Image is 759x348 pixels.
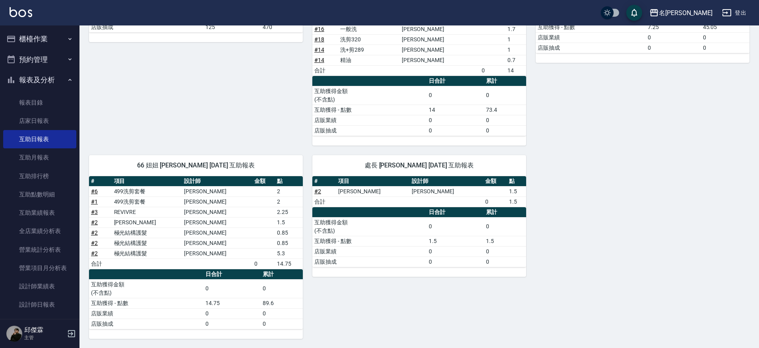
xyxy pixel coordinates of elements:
[91,229,98,236] a: #2
[338,34,400,45] td: 洗剪320
[3,259,76,277] a: 營業項目月分析表
[203,308,261,319] td: 0
[252,176,275,187] th: 金額
[203,279,261,298] td: 0
[182,217,252,227] td: [PERSON_NAME]
[3,112,76,130] a: 店家日報表
[659,8,713,18] div: 名[PERSON_NAME]
[3,185,76,204] a: 互助點數明細
[182,248,252,259] td: [PERSON_NAME]
[427,125,484,136] td: 0
[427,236,484,246] td: 1.5
[484,76,526,86] th: 累計
[3,49,76,70] button: 預約管理
[91,198,98,205] a: #1
[182,196,252,207] td: [PERSON_NAME]
[312,196,336,207] td: 合計
[91,219,98,226] a: #2
[427,86,484,105] td: 0
[427,105,484,115] td: 14
[480,65,505,76] td: 0
[112,227,182,238] td: 極光結構護髮
[719,6,749,20] button: 登出
[112,248,182,259] td: 極光結構護髮
[275,186,303,196] td: 2
[314,47,324,53] a: #14
[484,115,526,125] td: 0
[427,217,484,236] td: 0
[3,148,76,167] a: 互助月報表
[182,207,252,217] td: [PERSON_NAME]
[99,161,293,169] span: 66 妞妞 [PERSON_NAME] [DATE] 互助報表
[484,207,526,218] th: 累計
[410,186,483,196] td: [PERSON_NAME]
[10,7,32,17] img: Logo
[112,196,182,207] td: 499洗剪套餐
[536,43,646,53] td: 店販抽成
[427,115,484,125] td: 0
[505,65,526,76] td: 14
[312,115,427,125] td: 店販業績
[701,32,749,43] td: 0
[338,45,400,55] td: 洗+剪289
[3,93,76,112] a: 報表目錄
[646,43,701,53] td: 0
[484,105,526,115] td: 73.4
[275,207,303,217] td: 2.25
[338,24,400,34] td: 一般洗
[312,105,427,115] td: 互助獲得 - 點數
[112,238,182,248] td: 極光結構護髮
[261,319,303,329] td: 0
[203,22,261,32] td: 125
[312,207,526,267] table: a dense table
[400,34,480,45] td: [PERSON_NAME]
[3,204,76,222] a: 互助業績報表
[89,298,203,308] td: 互助獲得 - 點數
[91,188,98,194] a: #6
[89,176,303,269] table: a dense table
[505,45,526,55] td: 1
[507,196,526,207] td: 1.5
[261,298,303,308] td: 89.6
[24,326,65,334] h5: 邱傑霖
[182,176,252,187] th: 設計師
[275,227,303,238] td: 0.85
[112,217,182,227] td: [PERSON_NAME]
[91,240,98,246] a: #2
[91,209,98,215] a: #3
[646,5,716,21] button: 名[PERSON_NAME]
[112,186,182,196] td: 499洗剪套餐
[312,236,427,246] td: 互助獲得 - 點數
[646,32,701,43] td: 0
[336,186,410,196] td: [PERSON_NAME]
[89,269,303,329] table: a dense table
[3,29,76,49] button: 櫃檯作業
[507,176,526,187] th: 點
[312,246,427,257] td: 店販業績
[314,57,324,63] a: #14
[275,217,303,227] td: 1.5
[484,257,526,267] td: 0
[427,246,484,257] td: 0
[261,279,303,298] td: 0
[314,26,324,32] a: #16
[203,269,261,280] th: 日合計
[182,227,252,238] td: [PERSON_NAME]
[3,296,76,314] a: 設計師日報表
[410,176,483,187] th: 設計師
[484,246,526,257] td: 0
[252,259,275,269] td: 0
[312,125,427,136] td: 店販抽成
[484,236,526,246] td: 1.5
[484,86,526,105] td: 0
[3,130,76,148] a: 互助日報表
[312,176,526,207] table: a dense table
[3,314,76,332] a: 設計師業績分析表
[312,217,427,236] td: 互助獲得金額 (不含點)
[89,176,112,187] th: #
[427,76,484,86] th: 日合計
[483,176,507,187] th: 金額
[89,319,203,329] td: 店販抽成
[312,76,526,136] table: a dense table
[3,241,76,259] a: 營業統計分析表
